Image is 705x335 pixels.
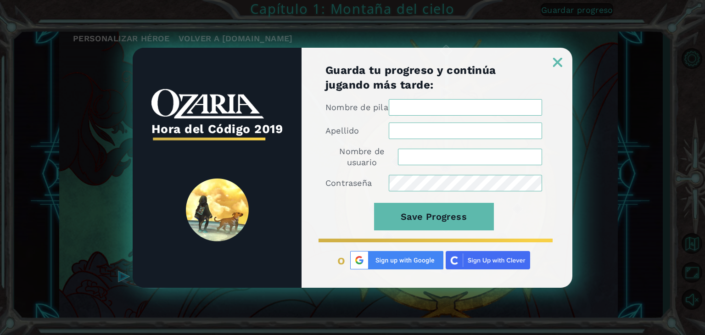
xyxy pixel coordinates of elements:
[553,58,562,67] img: ExitButton_Dusk.png
[374,203,494,230] button: Save Progress
[337,253,346,268] span: o
[325,125,359,136] label: Apellido
[186,179,249,241] img: SpiritLandReveal.png
[325,63,542,92] h1: Guarda tu progreso y continúa jugando más tarde:
[325,146,398,168] label: Nombre de usuario
[151,119,283,139] h3: Hora del Código 2019
[325,102,388,113] label: Nombre de pila
[350,251,443,269] img: Google%20Sign%20Up.png
[446,251,530,269] img: clever_sso_button@2x.png
[325,178,372,189] label: Contraseña
[151,89,264,119] img: whiteOzariaWordmark.png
